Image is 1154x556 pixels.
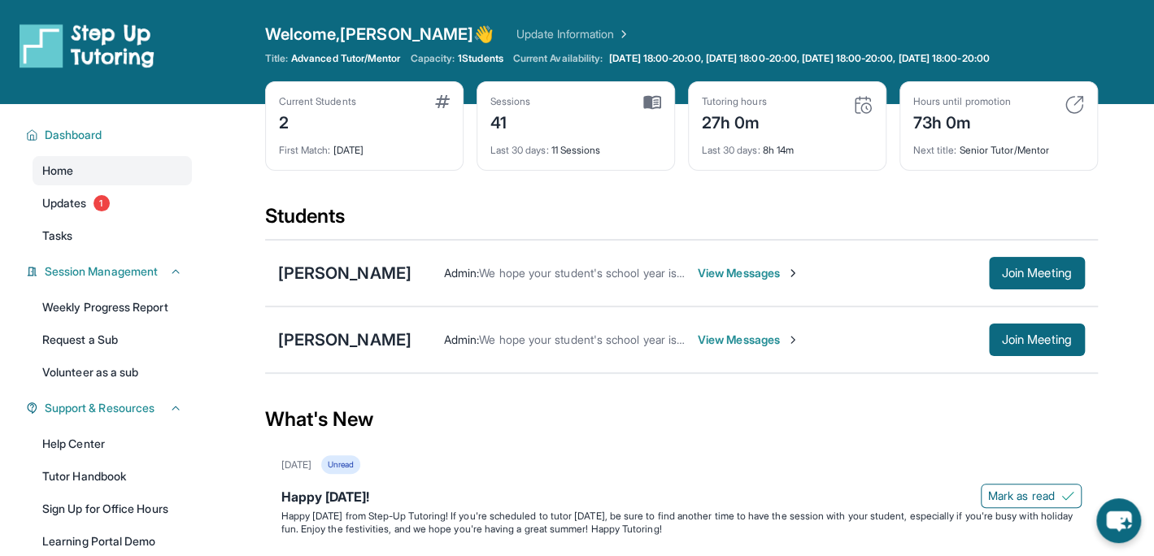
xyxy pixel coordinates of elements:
img: card [853,95,873,115]
a: Tasks [33,221,192,250]
img: logo [20,23,155,68]
div: Happy [DATE]! [281,487,1082,510]
div: [DATE] [281,458,311,471]
span: Join Meeting [1002,335,1072,345]
span: Title: [265,52,288,65]
div: [PERSON_NAME] [278,328,412,351]
a: Help Center [33,429,192,458]
div: 8h 14m [702,134,873,157]
a: Home [33,156,192,185]
div: 73h 0m [913,108,1011,134]
a: Weekly Progress Report [33,293,192,322]
div: Hours until promotion [913,95,1011,108]
a: Sign Up for Office Hours [33,494,192,523]
a: Volunteer as a sub [33,358,192,387]
span: Dashboard [45,127,102,143]
button: Join Meeting [989,257,1085,289]
a: Tutor Handbook [33,462,192,491]
span: Support & Resources [45,400,155,416]
div: Unread [321,455,360,474]
div: Students [265,203,1098,239]
span: 1 [94,195,110,211]
div: 11 Sessions [490,134,661,157]
div: 27h 0m [702,108,767,134]
img: card [1065,95,1084,115]
span: Capacity: [410,52,455,65]
div: Senior Tutor/Mentor [913,134,1084,157]
span: Advanced Tutor/Mentor [291,52,400,65]
div: What's New [265,384,1098,455]
a: Updates1 [33,189,192,218]
span: First Match : [279,144,331,156]
img: Mark as read [1061,489,1074,502]
img: Chevron Right [614,26,630,42]
a: Update Information [516,26,630,42]
img: card [643,95,661,110]
span: Join Meeting [1002,268,1072,278]
span: Updates [42,195,87,211]
span: Tasks [42,228,72,244]
button: chat-button [1096,498,1141,543]
span: Next title : [913,144,957,156]
span: 1 Students [458,52,503,65]
span: Last 30 days : [490,144,549,156]
button: Session Management [38,263,182,280]
span: Admin : [444,266,479,280]
span: View Messages [698,332,799,348]
a: [DATE] 18:00-20:00, [DATE] 18:00-20:00, [DATE] 18:00-20:00, [DATE] 18:00-20:00 [606,52,992,65]
div: 41 [490,108,531,134]
span: Last 30 days : [702,144,760,156]
span: Session Management [45,263,158,280]
span: Current Availability: [513,52,603,65]
div: [PERSON_NAME] [278,262,412,285]
img: card [435,95,450,108]
div: Sessions [490,95,531,108]
div: Tutoring hours [702,95,767,108]
span: Home [42,163,73,179]
div: 2 [279,108,356,134]
div: [DATE] [279,134,450,157]
button: Dashboard [38,127,182,143]
a: Learning Portal Demo [33,527,192,556]
p: Happy [DATE] from Step-Up Tutoring! If you're scheduled to tutor [DATE], be sure to find another ... [281,510,1082,536]
button: Join Meeting [989,324,1085,356]
span: [DATE] 18:00-20:00, [DATE] 18:00-20:00, [DATE] 18:00-20:00, [DATE] 18:00-20:00 [609,52,989,65]
span: View Messages [698,265,799,281]
div: Current Students [279,95,356,108]
span: Mark as read [988,488,1055,504]
button: Support & Resources [38,400,182,416]
button: Mark as read [981,484,1082,508]
a: Request a Sub [33,325,192,354]
img: Chevron-Right [786,267,799,280]
img: Chevron-Right [786,333,799,346]
span: Admin : [444,332,479,346]
span: Welcome, [PERSON_NAME] 👋 [265,23,494,46]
